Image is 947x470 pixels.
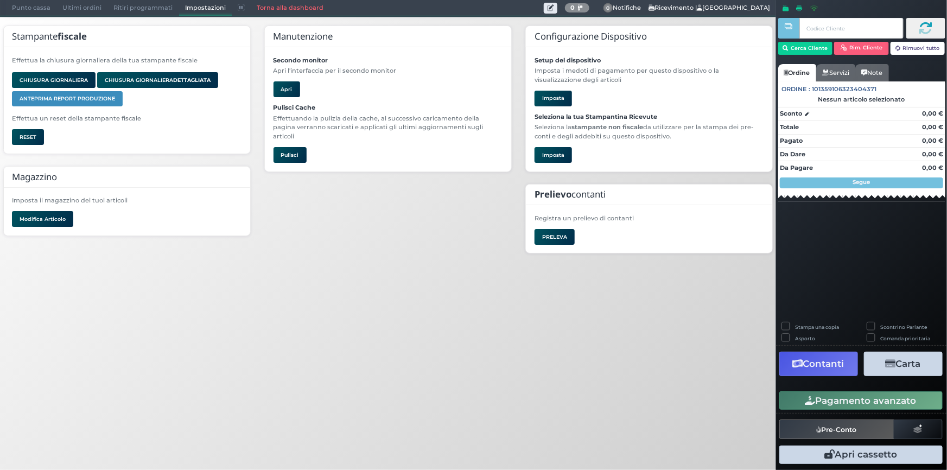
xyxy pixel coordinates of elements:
[274,66,503,75] p: Apri l'interfaccia per il secondo monitor
[12,211,73,227] button: Modifica Articolo
[816,64,855,81] a: Servizi
[535,91,572,106] button: Imposta
[922,137,943,144] strong: 0,00 €
[864,352,943,376] button: Carta
[535,113,657,120] b: Seleziona la tua Stampantina Ricevute
[56,1,107,16] span: Ultimi ordini
[12,114,241,123] p: Effettua un reset della stampante fiscale
[173,77,211,83] b: DETTAGLIATA
[535,56,601,64] b: Setup del dispositivo
[12,129,44,145] button: RESET
[274,81,300,97] button: Apri
[795,335,815,342] label: Asporto
[780,137,803,144] strong: Pagato
[535,123,764,141] p: Seleziona la da utilizzare per la stampa dei pre-conti e degli addebiti su questo dispositivo.
[535,147,572,163] button: Imposta
[535,214,764,223] p: Registra un prelievo di contanti
[571,123,643,131] b: stampante non fiscale
[535,66,764,85] p: Imposta i medoti di pagamento per questo dispositivo o la visualizzazione degli articoli
[780,150,805,158] strong: Da Dare
[780,109,802,118] strong: Sconto
[12,91,123,107] button: ANTEPRIMA REPORT PRODUZIONE
[778,42,833,55] button: Cerca Cliente
[780,164,813,172] strong: Da Pagare
[855,64,888,81] a: Note
[12,31,87,41] h2: Stampante
[58,30,87,42] strong: fiscale
[834,42,889,55] button: Rim. Cliente
[535,188,571,200] b: Prelievo
[780,123,799,131] strong: Totale
[922,110,943,117] strong: 0,00 €
[779,446,943,464] button: Apri cassetto
[12,72,96,88] button: CHIUSURA GIORNALIERA
[922,164,943,172] strong: 0,00 €
[778,96,945,103] div: Nessun articolo selezionato
[778,64,816,81] a: Ordine
[881,323,927,331] label: Scontrino Parlante
[274,104,316,111] b: Pulisci Cache
[570,4,575,11] b: 0
[179,1,232,16] span: Impostazioni
[6,1,56,16] span: Punto cassa
[782,85,811,94] span: Ordine :
[881,335,931,342] label: Comanda prioritaria
[274,31,333,41] h2: Manutenzione
[274,56,328,64] b: Secondo monitor
[891,42,945,55] button: Rimuovi tutto
[779,391,943,410] button: Pagamento avanzato
[799,18,903,39] input: Codice Cliente
[812,85,877,94] span: 101359106323404371
[12,196,241,205] p: Imposta il magazzino dei tuoi articoli
[12,56,241,65] p: Effettua la chiusura giornaliera della tua stampante fiscale
[603,3,613,13] span: 0
[795,323,839,331] label: Stampa una copia
[97,72,218,88] button: CHIUSURA GIORNALIERADETTAGLIATA
[535,189,606,199] h2: contanti
[853,179,870,186] strong: Segue
[274,147,307,163] button: Pulisci
[922,150,943,158] strong: 0,00 €
[535,229,575,245] button: PRELEVA
[274,114,503,141] p: Effettuando la pulizia della cache, al successivo caricamento della pagina verranno scaricati e a...
[922,123,943,131] strong: 0,00 €
[535,31,647,41] h2: Configurazione Dispositivo
[12,172,57,182] h2: Magazzino
[107,1,179,16] span: Ritiri programmati
[779,352,858,376] button: Contanti
[779,420,894,439] button: Pre-Conto
[251,1,329,16] a: Torna alla dashboard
